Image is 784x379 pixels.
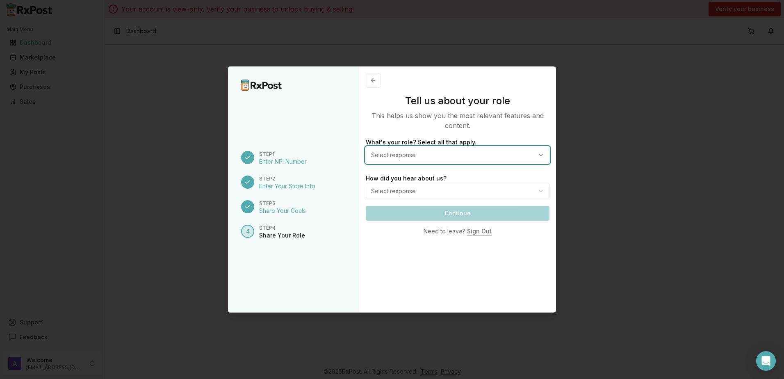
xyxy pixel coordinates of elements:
[259,231,305,240] div: Share Your Role
[371,151,422,159] span: Select response
[259,176,315,182] div: Step 2
[259,225,305,231] div: Step 4
[366,94,549,107] h3: Tell us about your role
[366,175,447,182] label: How did you hear about us?
[259,200,306,207] div: Step 3
[366,147,549,163] button: Select response
[366,111,549,130] p: This helps us show you the most relevant features and content.
[467,224,492,239] button: Sign Out
[246,227,250,235] span: 4
[424,227,465,235] div: Need to leave?
[259,207,306,215] div: Share Your Goals
[366,139,476,146] label: What's your role? Select all that apply.
[259,151,307,158] div: Step 1
[241,80,282,91] img: RxPost Logo
[259,158,307,166] div: Enter NPI Number
[259,182,315,190] div: Enter Your Store Info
